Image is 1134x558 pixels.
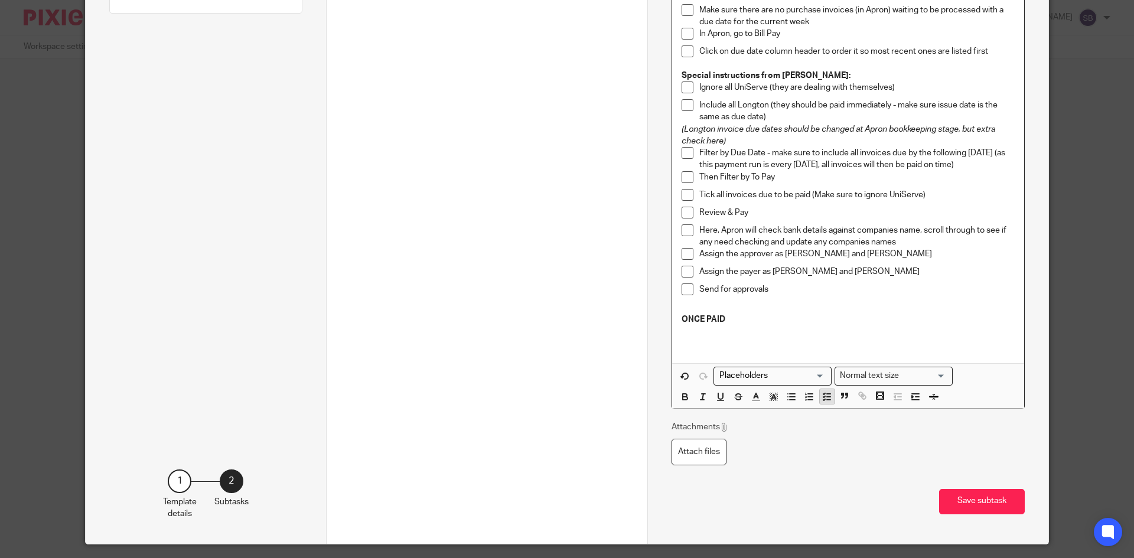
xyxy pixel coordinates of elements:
p: Subtasks [214,496,249,508]
p: Assign the payer as [PERSON_NAME] and [PERSON_NAME] [699,266,1015,278]
p: Then Filter by To Pay [699,171,1015,183]
p: Attachments [672,421,729,433]
label: Attach files [672,439,726,465]
strong: ONCE PAID [682,315,725,324]
strong: Special instructions from [PERSON_NAME]: [682,71,850,80]
div: 2 [220,469,243,493]
p: Make sure there are no purchase invoices (in Apron) waiting to be processed with a due date for t... [699,4,1015,28]
span: Normal text size [838,370,902,382]
p: Here, Apron will check bank details against companies name, scroll through to see if any need che... [699,224,1015,249]
p: Filter by Due Date - make sure to include all invoices due by the following [DATE] (as this payme... [699,147,1015,171]
button: Save subtask [939,489,1025,514]
p: Click on due date column header to order it so most recent ones are listed first [699,45,1015,57]
p: Send for approvals [699,283,1015,295]
p: Template details [163,496,197,520]
div: Placeholders [713,367,832,385]
input: Search for option [715,370,825,382]
p: Include all Longton (they should be paid immediately - make sure issue date is the same as due date) [699,99,1015,123]
div: 1 [168,469,191,493]
em: (Longton invoice due dates should be changed at Apron bookkeeping stage, but extra check here) [682,125,997,145]
p: Assign the approver as [PERSON_NAME] and [PERSON_NAME] [699,248,1015,260]
div: Text styles [835,367,953,385]
p: In Apron, go to Bill Pay [699,28,1015,40]
p: Ignore all UniServe (they are dealing with themselves) [699,81,1015,93]
p: Review & Pay [699,207,1015,218]
div: Search for option [835,367,953,385]
p: Tick all invoices due to be paid (Make sure to ignore UniServe) [699,189,1015,201]
div: Search for option [713,367,832,385]
input: Search for option [903,370,946,382]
